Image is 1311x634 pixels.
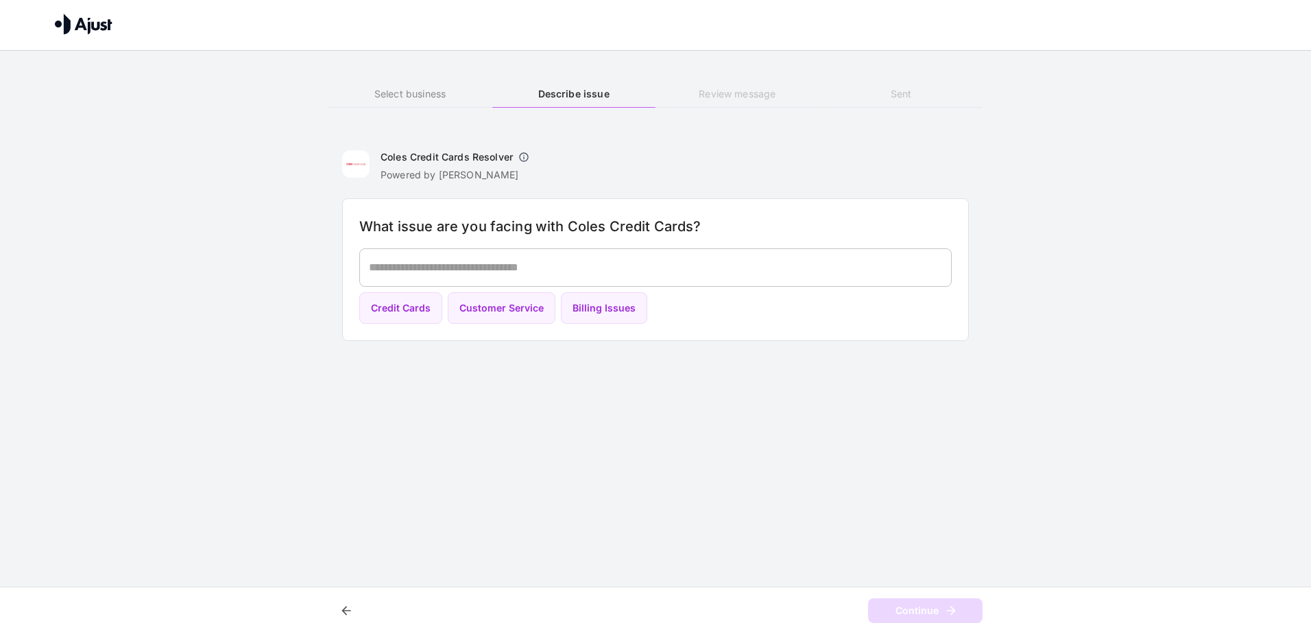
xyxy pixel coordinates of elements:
h6: Coles Credit Cards Resolver [381,150,513,164]
h6: Select business [328,86,492,102]
h6: What issue are you facing with Coles Credit Cards? [359,215,952,237]
h6: Review message [655,86,819,102]
img: Ajust [55,14,112,34]
p: Powered by [PERSON_NAME] [381,168,535,182]
h6: Describe issue [492,86,655,102]
button: Customer Service [448,292,555,325]
h6: Sent [819,86,983,102]
img: Coles Credit Cards [342,150,370,178]
button: Credit Cards [359,292,442,325]
button: Billing Issues [561,292,647,325]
